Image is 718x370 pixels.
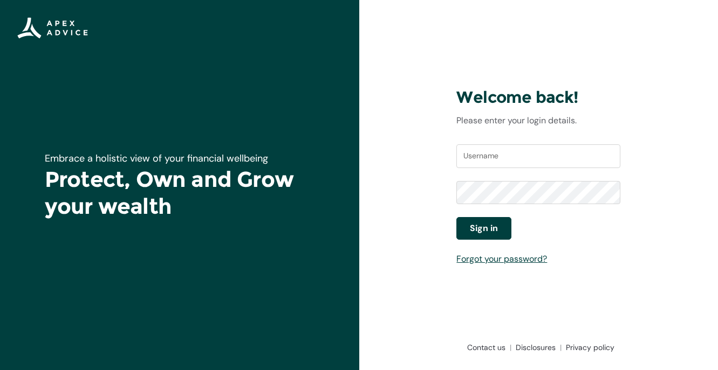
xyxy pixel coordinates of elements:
p: Please enter your login details. [456,114,620,127]
span: Sign in [470,222,498,235]
h3: Welcome back! [456,87,620,108]
a: Privacy policy [562,342,614,353]
a: Forgot your password? [456,253,547,264]
button: Sign in [456,217,511,240]
a: Contact us [463,342,511,353]
h1: Protect, Own and Grow your wealth [45,166,314,220]
img: Apex Advice Group [17,17,88,39]
input: Username [456,144,620,168]
span: Embrace a holistic view of your financial wellbeing [45,152,268,165]
a: Disclosures [511,342,562,353]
